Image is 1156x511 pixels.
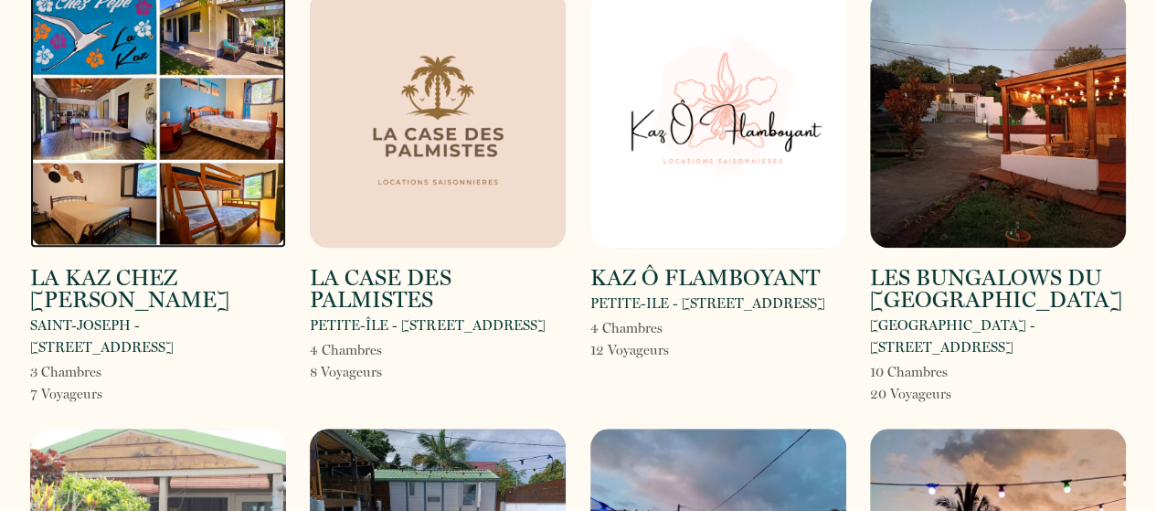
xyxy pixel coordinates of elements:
[30,314,286,358] p: SAINT-JOSEPH - [STREET_ADDRESS]
[590,293,825,314] p: PETITE-ILE - [STREET_ADDRESS]
[97,386,102,402] span: s
[942,364,948,380] span: s
[870,314,1126,358] p: [GEOGRAPHIC_DATA] - [STREET_ADDRESS]
[590,267,820,289] h2: KAZ Ô FLAMBOYANT
[657,320,663,336] span: s
[663,342,669,358] span: s
[310,339,382,361] p: 4 Chambre
[96,364,101,380] span: s
[310,314,545,336] p: PETITE-ÎLE - [STREET_ADDRESS]
[870,361,951,383] p: 10 Chambre
[590,339,669,361] p: 12 Voyageur
[30,267,286,311] h2: LA KAZ CHEZ [PERSON_NAME]
[310,267,566,311] h2: LA CASE DES PALMISTES
[946,386,951,402] span: s
[376,342,382,358] span: s
[870,267,1126,311] h2: LES BUNGALOWS DU [GEOGRAPHIC_DATA]
[310,361,382,383] p: 8 Voyageur
[30,383,102,405] p: 7 Voyageur
[870,383,951,405] p: 20 Voyageur
[590,317,669,339] p: 4 Chambre
[30,361,102,383] p: 3 Chambre
[376,364,382,380] span: s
